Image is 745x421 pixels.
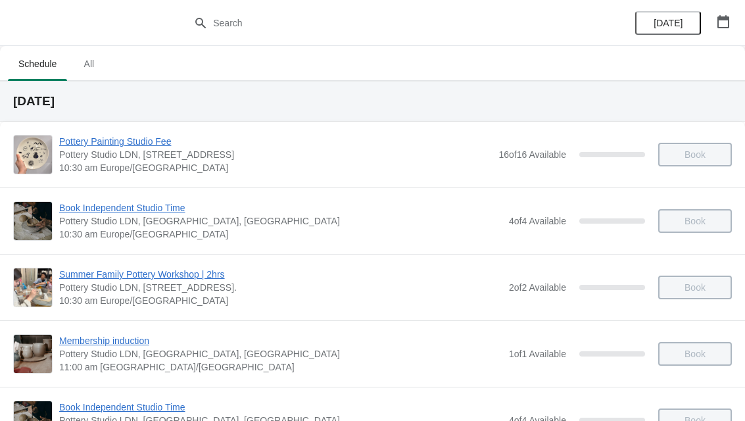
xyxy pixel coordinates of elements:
span: Summer Family Pottery Workshop | 2hrs [59,268,502,281]
span: 1 of 1 Available [509,349,566,359]
span: Pottery Studio LDN, [STREET_ADDRESS] [59,148,492,161]
img: Pottery Painting Studio Fee | Pottery Studio LDN, Unit 1.3, Building A4, 10 Monro Way, London, SE... [14,136,52,174]
span: Book Independent Studio Time [59,401,502,414]
span: [DATE] [654,18,683,28]
span: 2 of 2 Available [509,282,566,293]
span: 10:30 am Europe/[GEOGRAPHIC_DATA] [59,228,502,241]
input: Search [212,11,559,35]
span: 16 of 16 Available [498,149,566,160]
span: Pottery Studio LDN, [GEOGRAPHIC_DATA], [GEOGRAPHIC_DATA] [59,214,502,228]
img: Book Independent Studio Time | Pottery Studio LDN, London, UK | 10:30 am Europe/London [14,202,52,239]
span: Pottery Studio LDN, [GEOGRAPHIC_DATA], [GEOGRAPHIC_DATA] [59,347,502,360]
span: 11:00 am [GEOGRAPHIC_DATA]/[GEOGRAPHIC_DATA] [59,360,502,374]
span: Schedule [8,52,67,76]
span: 10:30 am Europe/[GEOGRAPHIC_DATA] [59,294,502,307]
span: Pottery Studio LDN, [STREET_ADDRESS]. [59,281,502,294]
span: Pottery Painting Studio Fee [59,135,492,148]
span: All [72,52,105,76]
span: Membership induction [59,334,502,347]
span: 4 of 4 Available [509,216,566,226]
img: Membership induction | Pottery Studio LDN, Monro Way, London, UK | 11:00 am Europe/London [14,335,52,373]
span: 10:30 am Europe/[GEOGRAPHIC_DATA] [59,161,492,174]
button: [DATE] [635,11,701,35]
h2: [DATE] [13,95,732,108]
img: Summer Family Pottery Workshop | 2hrs | Pottery Studio LDN, unit 1.3, 10 Monro Way, North Greenwi... [14,268,52,307]
span: Book Independent Studio Time [59,201,502,214]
